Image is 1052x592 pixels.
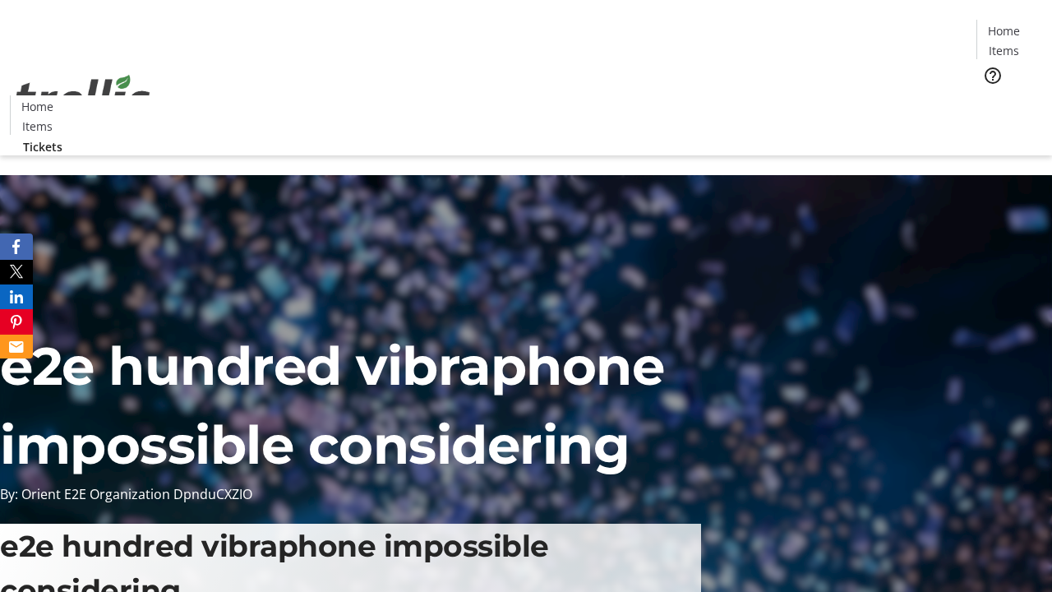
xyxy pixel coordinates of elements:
a: Items [977,42,1030,59]
span: Items [22,118,53,135]
button: Help [976,59,1009,92]
a: Home [11,98,63,115]
a: Tickets [976,95,1042,113]
span: Home [21,98,53,115]
span: Tickets [990,95,1029,113]
a: Tickets [10,138,76,155]
span: Tickets [23,138,62,155]
img: Orient E2E Organization DpnduCXZIO's Logo [10,57,156,139]
span: Items [989,42,1019,59]
span: Home [988,22,1020,39]
a: Home [977,22,1030,39]
a: Items [11,118,63,135]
